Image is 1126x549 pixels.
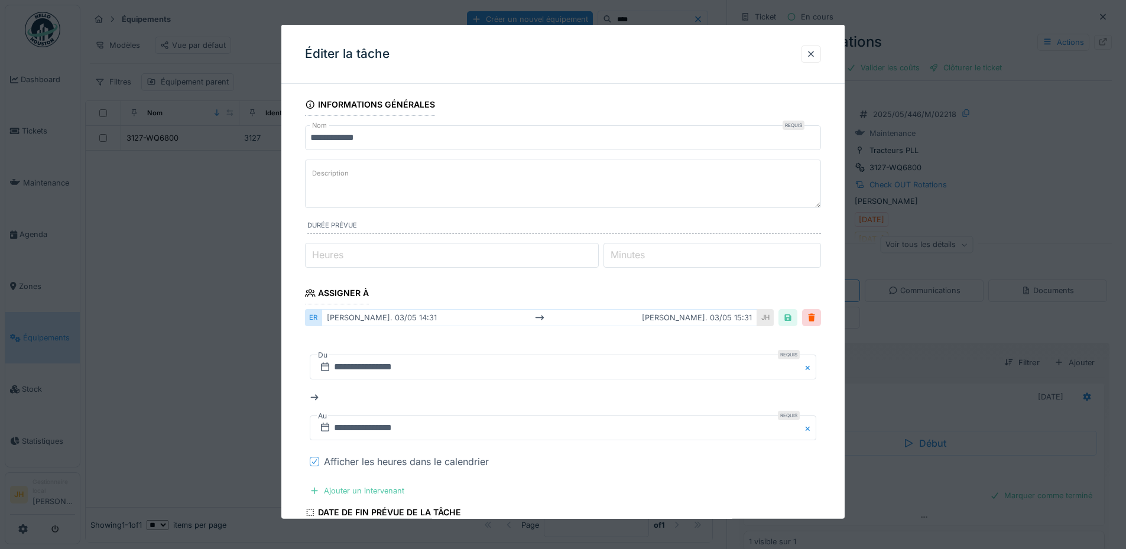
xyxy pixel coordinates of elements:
label: Durée prévue [307,220,821,233]
label: Du [317,349,329,362]
div: Date de fin prévue de la tâche [305,503,461,524]
div: [PERSON_NAME]. 03/05 14:31 [PERSON_NAME]. 03/05 15:31 [322,309,757,326]
div: Requis [778,411,800,420]
label: Minutes [608,248,647,262]
div: Assigner à [305,284,369,304]
div: Requis [778,350,800,359]
div: JH [757,309,774,326]
div: Requis [783,121,804,130]
button: Close [803,415,816,440]
button: Close [803,355,816,379]
div: Afficher les heures dans le calendrier [324,454,489,469]
div: Informations générales [305,96,435,116]
label: Description [310,166,351,181]
div: Ajouter un intervenant [305,483,409,499]
h3: Éditer la tâche [305,47,390,61]
label: Au [317,410,328,423]
label: Nom [310,121,329,131]
div: ER [305,309,322,326]
label: Heures [310,248,346,262]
